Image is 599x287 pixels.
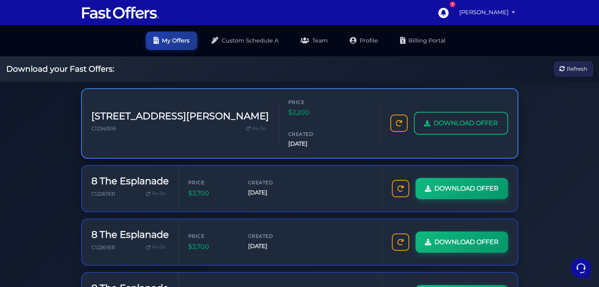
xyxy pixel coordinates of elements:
span: [DATE] [248,188,295,197]
p: Home [24,226,37,233]
a: Re-Do [243,124,269,134]
img: dark [13,57,28,72]
a: DOWNLOAD OFFER [414,112,508,135]
span: $3,700 [188,188,236,198]
span: Refresh [567,65,587,73]
span: Created [248,232,295,240]
a: Custom Schedule A [204,31,286,50]
img: dark [25,57,41,72]
span: [DATE] [288,139,336,148]
span: DOWNLOAD OFFER [434,118,498,128]
span: C12343516 [91,126,116,131]
span: Re-Do [152,190,166,197]
span: Price [188,179,236,186]
a: 7 [434,4,452,22]
button: Home [6,215,55,233]
span: Start a Conversation [57,83,110,90]
h3: 8 The Esplanade [91,229,169,241]
span: $2,200 [288,107,336,118]
span: Re-Do [152,244,166,251]
a: Open Help Center [98,110,145,117]
button: Help [103,215,151,233]
span: DOWNLOAD OFFER [434,237,499,247]
h3: 8 The Esplanade [91,176,169,187]
p: Help [122,226,132,233]
span: [DATE] [248,242,295,251]
button: Refresh [554,62,593,76]
h3: [STREET_ADDRESS][PERSON_NAME] [91,111,269,122]
span: Re-Do [252,125,266,132]
span: DOWNLOAD OFFER [434,183,499,194]
h2: Download your Fast Offers: [6,64,114,74]
span: $3,700 [188,242,236,252]
p: Messages [68,226,90,233]
a: Team [293,31,336,50]
span: C12261931 [91,191,115,197]
div: 7 [450,2,455,7]
button: Messages [55,215,103,233]
h2: Hello [PERSON_NAME] 👋 [6,6,132,31]
a: DOWNLOAD OFFER [415,231,508,253]
a: See all [127,44,145,50]
span: Your Conversations [13,44,64,50]
button: Start a Conversation [13,79,145,94]
span: Price [188,232,236,240]
a: My Offers [146,31,197,50]
span: Find an Answer [13,110,54,117]
span: C12261931 [91,244,115,250]
span: Created [248,179,295,186]
iframe: Customerly Messenger Launcher [569,256,593,280]
a: Profile [342,31,386,50]
span: Price [288,98,336,106]
a: Re-Do [143,242,169,252]
a: [PERSON_NAME] [456,5,518,20]
a: DOWNLOAD OFFER [415,178,508,199]
a: Billing Portal [392,31,453,50]
a: Re-Do [143,189,169,199]
input: Search for an Article... [18,127,129,135]
span: Created [288,130,336,138]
